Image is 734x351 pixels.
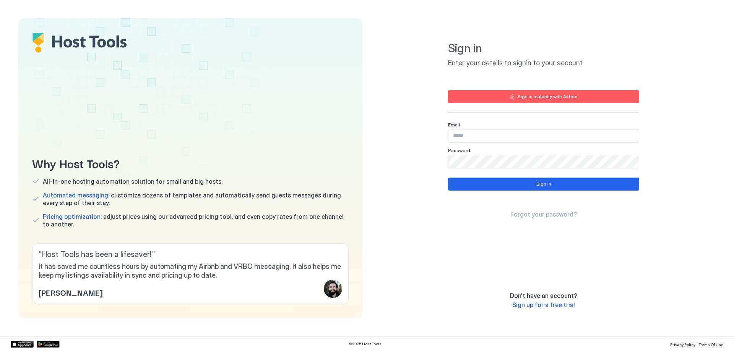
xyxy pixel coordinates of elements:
span: © 2025 Host Tools [348,341,382,346]
input: Input Field [448,129,639,142]
a: Terms Of Use [698,340,723,348]
a: App Store [11,341,34,348]
span: It has saved me countless hours by automating my Airbnb and VRBO messaging. It also helps me keep... [39,262,342,280]
input: Input Field [448,155,639,168]
span: customize dozens of templates and automatically send guests messages during every step of their s... [43,191,349,207]
span: Automated messaging: [43,191,109,199]
span: Email [448,122,460,128]
span: All-in-one hosting automation solution for small and big hosts. [43,178,222,185]
span: Pricing optimization: [43,213,102,220]
div: Sign in [536,181,551,188]
span: Forgot your password? [510,210,577,218]
span: Don't have an account? [510,292,577,299]
a: Privacy Policy [670,340,695,348]
a: Google Play Store [37,341,60,348]
button: Sign in instantly with Airbnb [448,90,639,103]
span: Terms Of Use [698,342,723,347]
span: Enter your details to signin to your account [448,59,639,68]
a: Sign up for a free trial [512,301,575,309]
span: adjust prices using our advanced pricing tool, and even copy rates from one channel to another. [43,213,349,228]
div: profile [324,280,342,298]
span: Privacy Policy [670,342,695,347]
button: Sign in [448,178,639,191]
div: Sign in instantly with Airbnb [518,93,578,100]
span: Why Host Tools? [32,154,349,171]
span: " Host Tools has been a lifesaver! " [39,250,342,259]
span: Password [448,147,470,153]
a: Forgot your password? [510,210,577,218]
span: [PERSON_NAME] [39,286,102,298]
span: Sign in [448,41,639,56]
